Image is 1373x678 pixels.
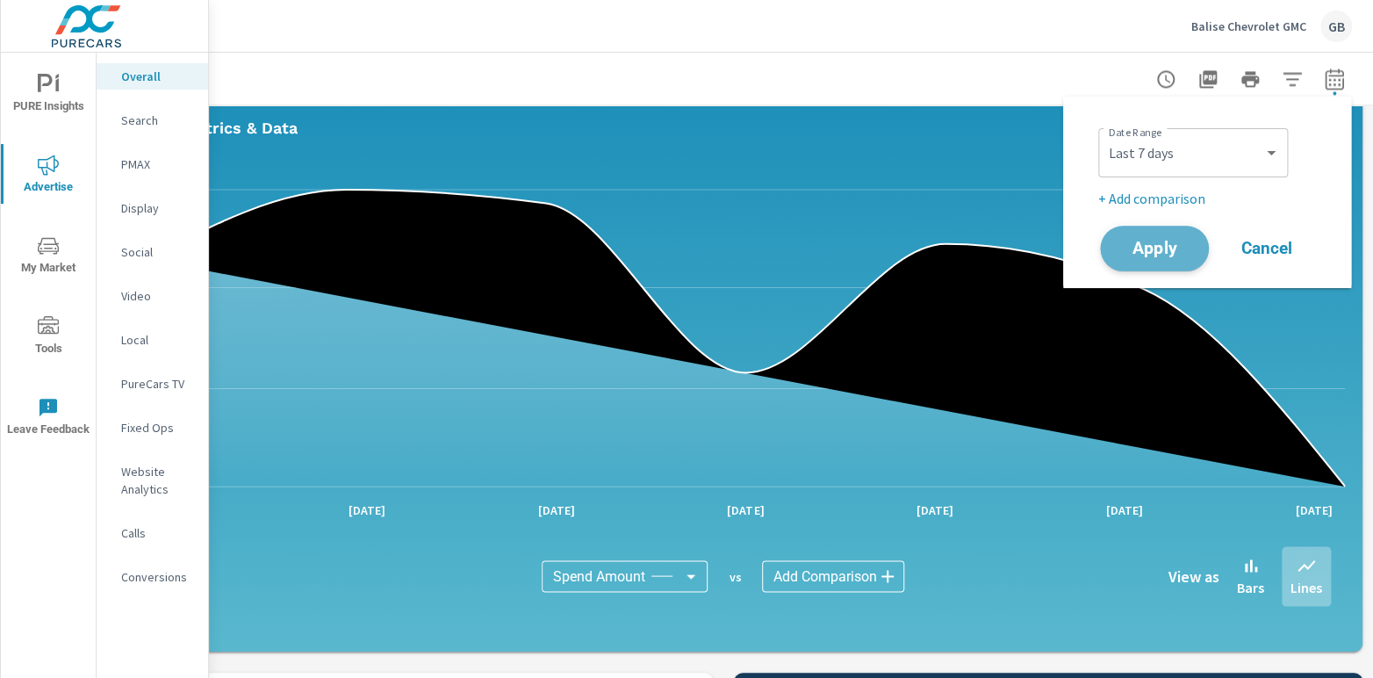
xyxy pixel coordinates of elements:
div: PMAX [97,151,208,177]
span: Tools [6,316,90,359]
h6: View as [1168,567,1219,585]
p: Display [121,199,194,217]
span: Apply [1118,241,1190,257]
div: Website Analytics [97,458,208,502]
div: GB [1320,11,1352,42]
div: Display [97,195,208,221]
p: + Add comparison [1098,188,1323,209]
div: Video [97,283,208,309]
div: Conversions [97,564,208,590]
button: Select Date Range [1317,61,1352,97]
p: [DATE] [525,501,586,518]
div: Calls [97,520,208,546]
p: Lines [1290,576,1322,597]
span: Leave Feedback [6,397,90,440]
p: Local [121,331,194,349]
p: Bars [1237,576,1264,597]
div: Social [97,239,208,265]
span: PURE Insights [6,74,90,117]
p: Video [121,287,194,305]
p: Fixed Ops [121,419,194,436]
div: Fixed Ops [97,415,208,441]
p: [DATE] [715,501,776,518]
p: [DATE] [1094,501,1155,518]
button: Apply Filters [1275,61,1310,97]
p: vs [708,568,762,584]
div: Overall [97,63,208,90]
div: PureCars TV [97,371,208,397]
p: PureCars TV [121,375,194,393]
p: Search [121,112,194,129]
p: Overall [121,68,194,85]
span: Add Comparison [773,567,876,585]
button: Cancel [1214,227,1319,270]
span: Advertise [6,155,90,198]
p: PMAX [121,155,194,173]
p: Conversions [121,568,194,586]
div: Local [97,327,208,353]
span: Cancel [1232,241,1302,256]
div: Spend Amount [542,560,708,592]
p: Social [121,243,194,261]
div: Add Comparison [762,560,904,592]
p: Website Analytics [121,463,194,498]
button: Apply [1100,226,1209,271]
div: Search [97,107,208,133]
p: Balise Chevrolet GMC [1191,18,1306,34]
p: [DATE] [904,501,966,518]
p: Calls [121,524,194,542]
div: nav menu [1,53,96,457]
span: My Market [6,235,90,278]
p: [DATE] [336,501,398,518]
span: Spend Amount [552,567,644,585]
p: [DATE] [1283,501,1345,518]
